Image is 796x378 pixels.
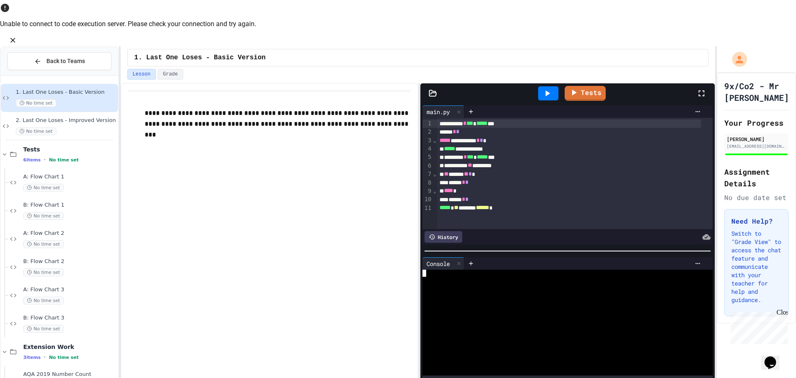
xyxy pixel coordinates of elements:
span: 1. Last One Loses - Basic Version [134,53,266,63]
h1: 9x/Co2 - Mr [PERSON_NAME] [724,80,789,103]
span: • [44,156,46,163]
span: No time set [23,240,64,248]
span: No time set [16,127,56,135]
span: 3 items [23,355,41,360]
button: Back to Teams [7,52,112,70]
span: No time set [23,212,64,220]
div: 8 [422,179,433,187]
iframe: chat widget [727,309,788,344]
span: Extension Work [23,343,116,351]
span: B: Flow Chart 1 [23,202,116,209]
h3: Need Help? [731,216,781,226]
button: Grade [158,69,183,80]
span: No time set [23,268,64,276]
span: 2. Last One Loses - Improved Version [16,117,116,124]
span: No time set [23,325,64,333]
div: History [425,231,462,243]
div: 6 [422,162,433,170]
div: 11 [422,204,433,212]
span: Tests [23,146,116,153]
span: A: Flow Chart 2 [23,230,116,237]
div: Console [422,259,454,268]
div: Chat with us now!Close [3,3,57,53]
span: A: Flow Chart 1 [23,173,116,180]
div: My Account [723,50,749,69]
div: 1 [422,119,433,128]
div: 2 [422,128,433,136]
span: No time set [49,355,79,360]
div: [EMAIL_ADDRESS][DOMAIN_NAME] [727,143,786,149]
div: 7 [422,170,433,178]
span: No time set [23,184,64,192]
div: 3 [422,137,433,145]
div: main.py [422,107,454,116]
span: Fold line [433,188,437,194]
h2: Assignment Details [724,166,789,189]
h2: Your Progress [724,117,789,129]
span: No time set [16,99,56,107]
span: Back to Teams [46,57,85,66]
iframe: chat widget [761,345,788,370]
span: Fold line [433,171,437,177]
span: A: Flow Chart 3 [23,286,116,293]
span: 6 items [23,157,41,163]
button: Lesson [127,69,156,80]
div: main.py [422,105,464,118]
span: Fold line [433,137,437,144]
span: AQA 2019 Number Count [23,371,116,378]
div: No due date set [724,193,789,202]
button: Close [7,34,19,46]
span: B: Flow Chart 2 [23,258,116,265]
div: 5 [422,153,433,161]
span: 1. Last One Loses - Basic Version [16,89,116,96]
div: 4 [422,145,433,153]
span: No time set [23,297,64,305]
span: • [44,354,46,361]
div: 9 [422,187,433,195]
span: B: Flow Chart 3 [23,315,116,322]
div: [PERSON_NAME] [727,135,786,143]
a: Tests [565,86,606,101]
div: 10 [422,195,433,204]
span: No time set [49,157,79,163]
div: Console [422,257,464,270]
p: Switch to "Grade View" to access the chat feature and communicate with your teacher for help and ... [731,229,781,304]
